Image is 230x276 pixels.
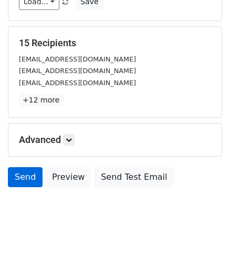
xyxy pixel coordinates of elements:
[19,79,136,87] small: [EMAIL_ADDRESS][DOMAIN_NAME]
[19,67,136,75] small: [EMAIL_ADDRESS][DOMAIN_NAME]
[45,167,91,187] a: Preview
[19,134,211,146] h5: Advanced
[19,55,136,63] small: [EMAIL_ADDRESS][DOMAIN_NAME]
[8,167,43,187] a: Send
[94,167,174,187] a: Send Test Email
[19,37,211,49] h5: 15 Recipients
[19,94,63,107] a: +12 more
[177,226,230,276] iframe: Chat Widget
